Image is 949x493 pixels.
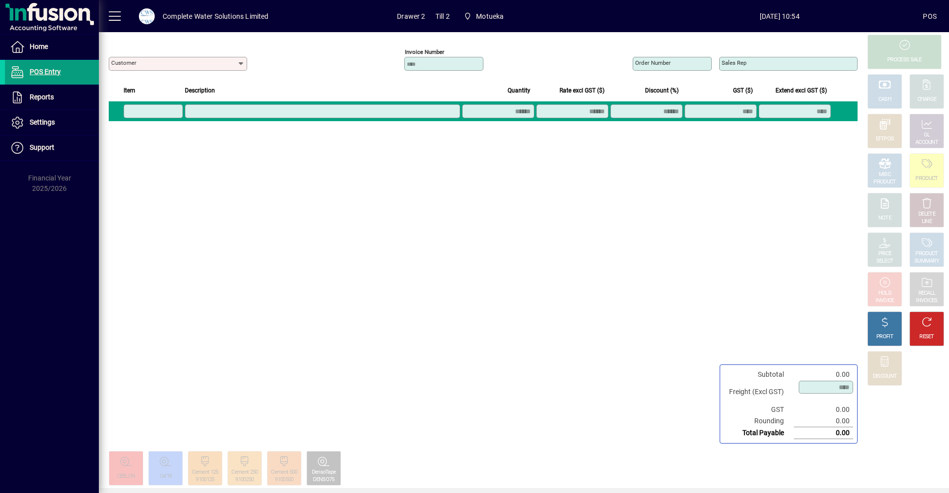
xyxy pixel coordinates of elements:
div: CHARGE [917,96,937,103]
div: EFTPOS [876,135,894,143]
div: INVOICE [875,297,894,305]
div: GL [924,132,930,139]
a: Home [5,35,99,59]
td: GST [724,404,794,415]
div: NOTE [878,215,891,222]
td: Total Payable [724,427,794,439]
div: LINE [922,218,932,225]
mat-label: Order number [635,59,671,66]
div: DensoTape [312,469,336,476]
a: Support [5,135,99,160]
mat-label: Invoice number [405,48,444,55]
div: 9100500 [275,476,293,484]
a: Settings [5,110,99,135]
td: Subtotal [724,369,794,380]
span: Till 2 [435,8,450,24]
span: Item [124,85,135,96]
span: Home [30,43,48,50]
td: 0.00 [794,404,853,415]
span: Discount (%) [645,85,679,96]
div: Complete Water Solutions Limited [163,8,269,24]
mat-label: Customer [111,59,136,66]
div: MISC [879,171,891,179]
span: Rate excl GST ($) [560,85,604,96]
div: ACCOUNT [915,139,938,146]
div: 9100250 [235,476,254,484]
div: CASH [878,96,891,103]
span: GST ($) [733,85,753,96]
div: POS [923,8,937,24]
span: Settings [30,118,55,126]
div: PRODUCT [915,250,938,258]
div: Cel18 [160,473,172,480]
mat-label: Sales rep [722,59,746,66]
div: HOLD [878,290,891,297]
div: SUMMARY [914,258,939,265]
div: PRODUCT [915,175,938,182]
div: INVOICES [916,297,937,305]
span: Drawer 2 [397,8,425,24]
span: Reports [30,93,54,101]
div: Cement 500 [271,469,297,476]
span: POS Entry [30,68,61,76]
span: Motueka [476,8,504,24]
td: Freight (Excl GST) [724,380,794,404]
div: PROFIT [876,333,893,341]
button: Profile [131,7,163,25]
div: DELETE [918,211,935,218]
span: Support [30,143,54,151]
span: Motueka [460,7,508,25]
span: Extend excl GST ($) [776,85,827,96]
div: Cement 250 [231,469,258,476]
div: CEELON [117,473,135,480]
span: [DATE] 10:54 [636,8,923,24]
td: 0.00 [794,415,853,427]
div: RECALL [918,290,936,297]
div: 9100125 [196,476,214,484]
div: DISCOUNT [873,373,897,380]
span: Quantity [508,85,530,96]
td: 0.00 [794,427,853,439]
div: PRODUCT [873,179,896,186]
span: Description [185,85,215,96]
div: PRICE [878,250,892,258]
div: SELECT [876,258,894,265]
div: Cement 125 [192,469,218,476]
div: DENSO75 [313,476,334,484]
td: Rounding [724,415,794,427]
div: PROCESS SALE [887,56,922,64]
a: Reports [5,85,99,110]
div: RESET [919,333,934,341]
td: 0.00 [794,369,853,380]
